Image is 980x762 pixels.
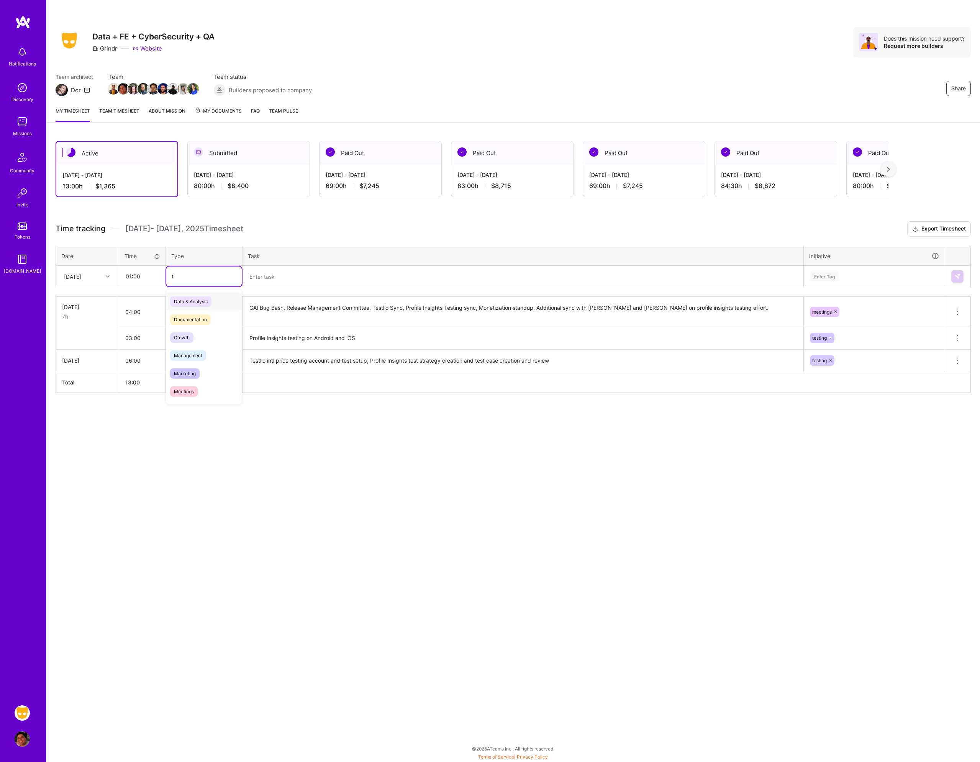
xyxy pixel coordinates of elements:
h3: Data + FE + CyberSecurity + QA [92,32,215,41]
button: Share [946,81,971,96]
i: icon Chevron [106,275,110,278]
span: Builders proposed to company [229,86,312,94]
span: Marketing [170,368,200,379]
div: [DATE] [62,356,113,365]
textarea: GAI Bug Bash, Release Management Committee, Testlio Sync, Profile Insights Testing sync, Monetiza... [243,298,803,326]
th: Date [56,246,119,266]
i: icon CompanyGray [92,46,98,52]
textarea: Profile Insights testing on Android and iOS [243,328,803,349]
img: Submit [954,273,960,280]
a: Team Member Avatar [148,82,158,95]
span: meetings [812,309,832,315]
a: Terms of Service [478,754,514,760]
div: Enter Tag [810,270,839,282]
a: Team Pulse [269,107,298,122]
div: Paid Out [320,141,441,165]
img: Paid Out [326,147,335,157]
img: Paid Out [853,147,862,157]
a: My timesheet [56,107,90,122]
div: Community [10,167,34,175]
span: Team status [213,73,312,81]
th: 13:00 [119,372,166,392]
img: Team Architect [56,84,68,96]
a: User Avatar [13,731,32,747]
span: Meetings [170,386,198,397]
span: Share [951,85,966,92]
a: Team Member Avatar [178,82,188,95]
span: Time tracking [56,224,105,234]
span: Management [170,350,206,361]
a: Website [133,44,162,52]
span: Documentation [170,314,211,325]
span: [DATE] - [DATE] , 2025 Timesheet [125,224,243,234]
div: Request more builders [884,42,965,49]
span: testing [812,335,827,341]
img: Team Member Avatar [108,83,119,95]
div: Time [125,252,160,260]
div: Initiative [809,252,939,260]
div: Active [56,142,177,165]
i: icon Mail [84,87,90,93]
div: Invite [16,201,28,209]
div: Discovery [11,95,33,103]
img: teamwork [15,114,30,129]
span: $7,245 [623,182,643,190]
img: Community [13,148,31,167]
i: icon Download [912,225,918,233]
a: My Documents [195,107,242,122]
a: Team Member Avatar [128,82,138,95]
div: 69:00 h [326,182,435,190]
img: logo [15,15,31,29]
img: Paid Out [589,147,598,157]
input: HH:MM [120,266,165,286]
img: Paid Out [457,147,467,157]
img: Active [66,148,75,157]
img: bell [15,44,30,60]
div: Grindr [92,44,117,52]
a: Team timesheet [99,107,139,122]
div: Tokens [15,233,30,241]
div: Does this mission need support? [884,35,965,42]
span: | [478,754,548,760]
input: HH:MM [119,350,166,371]
img: Team Member Avatar [118,83,129,95]
img: Team Member Avatar [138,83,149,95]
img: tokens [18,222,27,230]
a: FAQ [251,107,260,122]
span: $8,400 [228,182,249,190]
img: Team Member Avatar [177,83,189,95]
th: Total [56,372,119,392]
div: Notifications [9,60,36,68]
span: Team Pulse [269,108,298,114]
a: Team Member Avatar [108,82,118,95]
div: Paid Out [847,141,969,165]
div: [DATE] - [DATE] [62,171,171,179]
span: $8,715 [491,182,511,190]
a: Team Member Avatar [158,82,168,95]
span: testing [812,358,827,363]
a: Team Member Avatar [188,82,198,95]
img: Builders proposed to company [213,84,226,96]
img: right [887,167,890,172]
span: Growth [170,332,193,343]
th: Type [166,246,243,266]
div: 7h [62,312,113,320]
img: guide book [15,252,30,267]
div: [DATE] - [DATE] [194,171,303,179]
img: Submitted [194,147,203,157]
a: Team Member Avatar [138,82,148,95]
input: HH:MM [119,302,166,322]
div: Missions [13,129,32,137]
img: Paid Out [721,147,730,157]
span: My Documents [195,107,242,115]
div: 69:00 h [589,182,699,190]
img: User Avatar [15,731,30,747]
div: Paid Out [451,141,573,165]
div: [DATE] [64,272,81,280]
img: Team Member Avatar [187,83,199,95]
div: 80:00 h [853,182,962,190]
button: Export Timesheet [907,221,971,237]
span: $8,872 [755,182,775,190]
div: 84:30 h [721,182,831,190]
a: Team Member Avatar [168,82,178,95]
